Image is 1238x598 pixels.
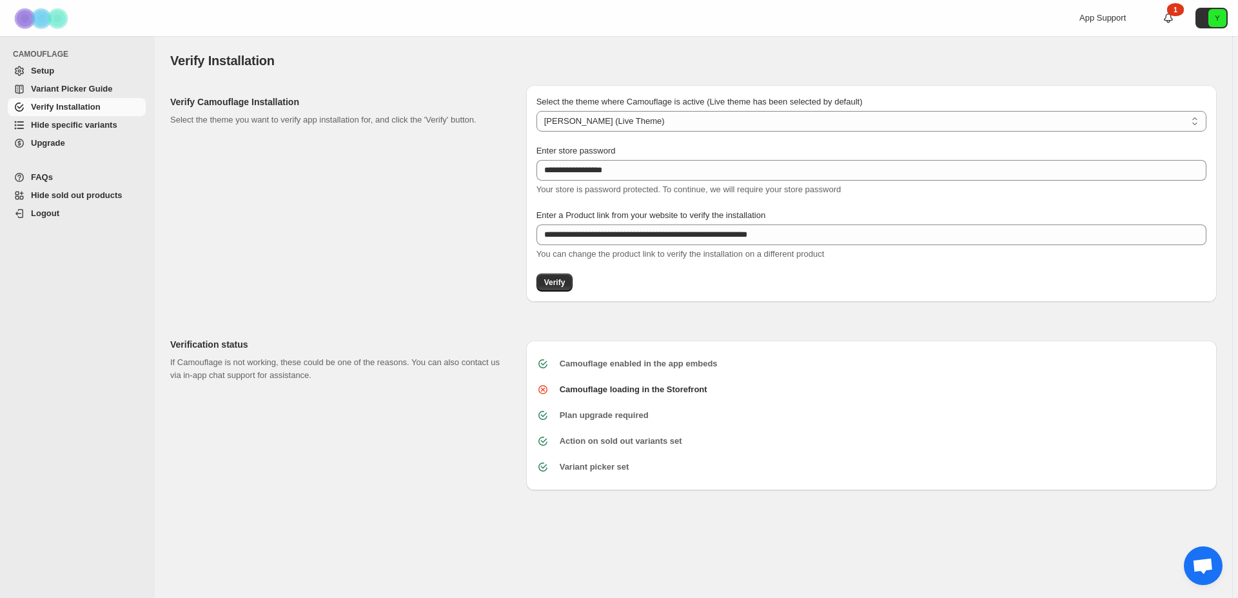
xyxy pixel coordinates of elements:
[536,184,841,194] span: Your store is password protected. To continue, we will require your store password
[560,384,707,394] b: Camouflage loading in the Storefront
[13,49,148,59] span: CAMOUFLAGE
[8,98,146,116] a: Verify Installation
[8,168,146,186] a: FAQs
[1184,546,1223,585] div: Chat öffnen
[560,436,682,446] b: Action on sold out variants set
[1167,3,1184,16] div: 1
[1215,14,1220,22] text: Y
[8,116,146,134] a: Hide specific variants
[544,277,565,288] span: Verify
[536,249,825,259] span: You can change the product link to verify the installation on a different product
[170,54,275,68] span: Verify Installation
[31,102,101,112] span: Verify Installation
[8,80,146,98] a: Variant Picker Guide
[1162,12,1175,25] a: 1
[8,204,146,223] a: Logout
[560,462,629,472] b: Variant picker set
[170,338,506,351] h2: Verification status
[8,62,146,80] a: Setup
[8,134,146,152] a: Upgrade
[31,172,53,182] span: FAQs
[560,359,718,368] b: Camouflage enabled in the app embeds
[536,146,616,155] span: Enter store password
[1195,8,1228,28] button: Avatar with initials Y
[31,66,54,75] span: Setup
[8,186,146,204] a: Hide sold out products
[536,97,863,106] span: Select the theme where Camouflage is active (Live theme has been selected by default)
[170,114,506,126] p: Select the theme you want to verify app installation for, and click the 'Verify' button.
[31,120,117,130] span: Hide specific variants
[31,190,123,200] span: Hide sold out products
[170,95,506,108] h2: Verify Camouflage Installation
[536,274,573,292] button: Verify
[536,210,766,220] span: Enter a Product link from your website to verify the installation
[170,356,506,382] p: If Camouflage is not working, these could be one of the reasons. You can also contact us via in-a...
[31,84,112,94] span: Variant Picker Guide
[560,410,649,420] b: Plan upgrade required
[31,138,65,148] span: Upgrade
[10,1,75,36] img: Camouflage
[1079,13,1126,23] span: App Support
[31,208,59,218] span: Logout
[1208,9,1226,27] span: Avatar with initials Y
